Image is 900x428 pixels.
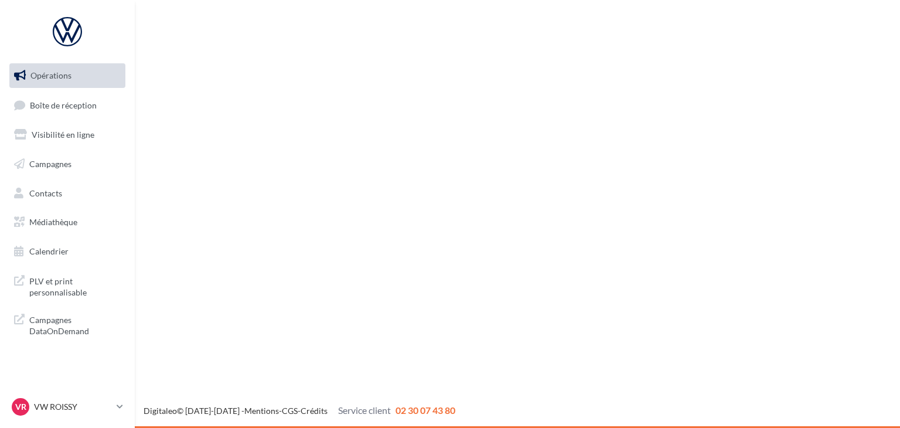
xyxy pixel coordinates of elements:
a: CGS [282,406,298,416]
span: Boîte de réception [30,100,97,110]
a: Visibilité en ligne [7,123,128,147]
span: Campagnes DataOnDemand [29,312,121,337]
p: VW ROISSY [34,401,112,413]
a: Boîte de réception [7,93,128,118]
a: Calendrier [7,239,128,264]
a: Crédits [301,406,328,416]
span: PLV et print personnalisable [29,273,121,298]
a: Contacts [7,181,128,206]
span: © [DATE]-[DATE] - - - [144,406,455,416]
span: Visibilité en ligne [32,130,94,140]
a: PLV et print personnalisable [7,269,128,303]
span: 02 30 07 43 80 [396,405,455,416]
span: Campagnes [29,159,71,169]
span: Service client [338,405,391,416]
span: Contacts [29,188,62,198]
a: Campagnes [7,152,128,176]
a: Digitaleo [144,406,177,416]
span: Calendrier [29,246,69,256]
span: Opérations [30,70,71,80]
a: Mentions [244,406,279,416]
a: Opérations [7,63,128,88]
span: Médiathèque [29,217,77,227]
span: VR [15,401,26,413]
a: Campagnes DataOnDemand [7,307,128,342]
a: VR VW ROISSY [9,396,125,418]
a: Médiathèque [7,210,128,235]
